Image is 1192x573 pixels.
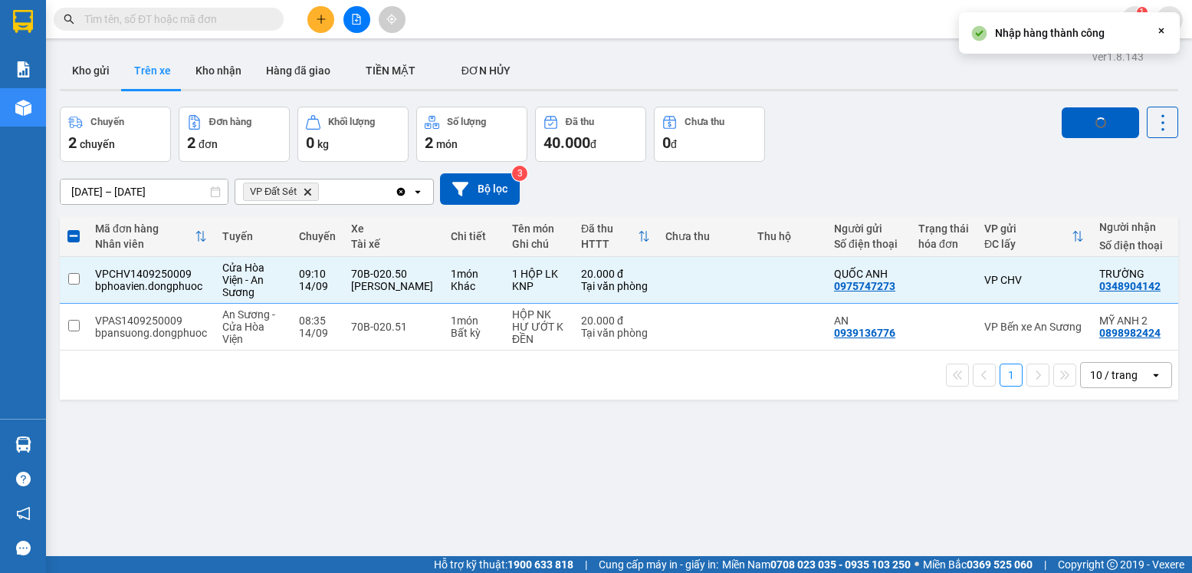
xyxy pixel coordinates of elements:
div: Tại văn phòng [581,280,650,292]
strong: 0708 023 035 - 0935 103 250 [770,558,911,571]
svg: Delete [303,187,312,196]
img: logo [5,9,74,77]
th: Toggle SortBy [573,216,658,257]
button: Bộ lọc [440,173,520,205]
span: copyright [1107,559,1118,570]
div: hóa đơn [918,238,969,250]
span: aim [386,14,397,25]
strong: 0369 525 060 [967,558,1033,571]
div: HƯ ƯỚT K ĐỀN [512,321,566,345]
div: bphoavien.dongphuoc [95,280,207,292]
sup: 1 [1137,7,1148,18]
div: 1 HỘP LK [512,268,566,280]
span: 1 [1139,7,1144,18]
div: Đã thu [581,222,638,235]
span: ⚪️ [915,561,919,568]
button: Kho gửi [60,52,122,89]
span: đơn [199,138,218,150]
button: loading Nhập hàng [1062,107,1139,138]
div: Đã thu [566,117,594,127]
span: [PERSON_NAME]: [5,99,161,108]
div: 0975747273 [834,280,895,292]
div: 70B-020.51 [351,321,435,333]
span: pvdatset.dongphuoc [985,9,1121,28]
div: 0939136776 [834,327,895,339]
img: warehouse-icon [15,100,31,116]
div: HỘP NK [512,308,566,321]
span: Cung cấp máy in - giấy in: [599,556,718,573]
div: 08:35 [299,314,336,327]
span: VP Đất Sét, close by backspace [243,183,319,201]
span: Hỗ trợ kỹ thuật: [434,556,573,573]
div: Bất kỳ [451,327,497,339]
div: KNP [512,280,566,292]
svg: Close [1155,25,1167,37]
div: Xe [351,222,435,235]
input: Tìm tên, số ĐT hoặc mã đơn [84,11,265,28]
div: ĐC lấy [984,238,1072,250]
button: Chuyến2chuyến [60,107,171,162]
button: plus [307,6,334,33]
span: In ngày: [5,111,94,120]
div: 70B-020.50 [351,268,435,280]
button: Trên xe [122,52,183,89]
div: Tuyến [222,230,284,242]
span: đ [671,138,677,150]
svg: Clear all [395,186,407,198]
span: 0 [306,133,314,152]
img: logo-vxr [13,10,33,33]
span: plus [316,14,327,25]
div: HTTT [581,238,638,250]
input: Selected VP Đất Sét. [322,184,323,199]
div: Tại văn phòng [581,327,650,339]
sup: 3 [512,166,527,181]
div: Người nhận [1099,221,1168,233]
button: Khối lượng0kg [297,107,409,162]
div: Người gửi [834,222,903,235]
span: chuyến [80,138,115,150]
img: warehouse-icon [15,436,31,453]
div: AN [834,314,903,327]
button: Số lượng2món [416,107,527,162]
button: Chưa thu0đ [654,107,765,162]
span: notification [16,506,31,521]
div: 09:10 [299,268,336,280]
span: | [585,556,587,573]
div: Nhập hàng thành công [995,25,1105,41]
div: Mã đơn hàng [95,222,195,235]
span: Cửa Hòa Viện - An Sương [222,262,264,298]
span: Hotline: 19001152 [121,68,188,77]
svg: open [412,186,424,198]
span: 0 [662,133,671,152]
div: Chuyến [90,117,124,127]
span: search [64,14,74,25]
span: TIỀN MẶT [366,64,415,77]
div: Tên món [512,222,566,235]
span: question-circle [16,472,31,486]
span: An Sương - Cửa Hòa Viện [222,308,275,345]
strong: 1900 633 818 [507,558,573,571]
div: Thu hộ [757,230,819,242]
div: Chi tiết [451,230,497,242]
div: Số lượng [447,117,486,127]
div: MỸ ANH 2 [1099,314,1168,327]
button: Kho nhận [183,52,254,89]
span: 2 [425,133,433,152]
span: đ [590,138,596,150]
div: Ghi chú [512,238,566,250]
button: 1 [1000,364,1023,387]
div: 10 / trang [1090,367,1138,383]
span: VP Đất Sét [250,186,297,198]
div: [PERSON_NAME] [351,280,435,292]
div: Chưa thu [685,117,724,127]
span: 40.000 [543,133,590,152]
div: TRƯỜNG [1099,268,1168,280]
div: bpansuong.dongphuoc [95,327,207,339]
div: 0898982424 [1099,327,1161,339]
span: ----------------------------------------- [41,83,188,95]
span: Miền Nam [722,556,911,573]
div: Nhân viên [95,238,195,250]
span: Miền Bắc [923,556,1033,573]
button: aim [379,6,406,33]
div: QUỐC ANH [834,268,903,280]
